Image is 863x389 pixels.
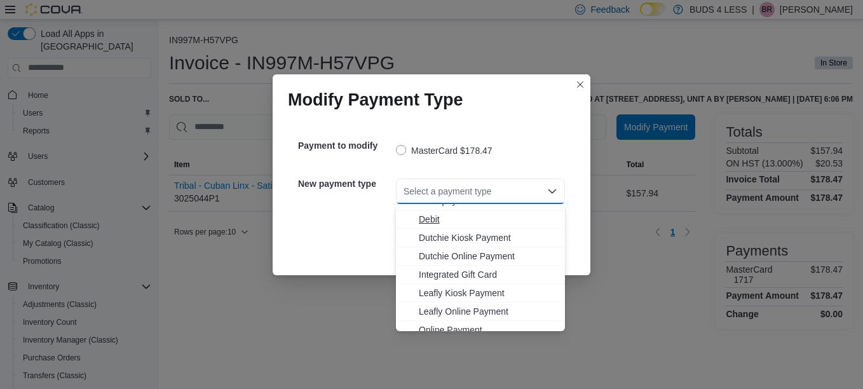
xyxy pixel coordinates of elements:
[419,250,557,263] span: Dutchie Online Payment
[298,133,393,158] h5: Payment to modify
[396,247,565,266] button: Dutchie Online Payment
[404,184,405,199] input: Accessible screen reader label
[396,321,565,339] button: Online Payment
[419,305,557,318] span: Leafly Online Payment
[288,90,463,110] h1: Modify Payment Type
[396,210,565,229] button: Debit
[396,266,565,284] button: Integrated Gift Card
[573,77,588,92] button: Closes this modal window
[396,303,565,321] button: Leafly Online Payment
[298,171,393,196] h5: New payment type
[396,143,493,158] label: MasterCard $178.47
[419,287,557,299] span: Leafly Kiosk Payment
[396,229,565,247] button: Dutchie Kiosk Payment
[419,231,557,244] span: Dutchie Kiosk Payment
[419,213,557,226] span: Debit
[547,186,557,196] button: Close list of options
[396,284,565,303] button: Leafly Kiosk Payment
[419,268,557,281] span: Integrated Gift Card
[419,324,557,336] span: Online Payment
